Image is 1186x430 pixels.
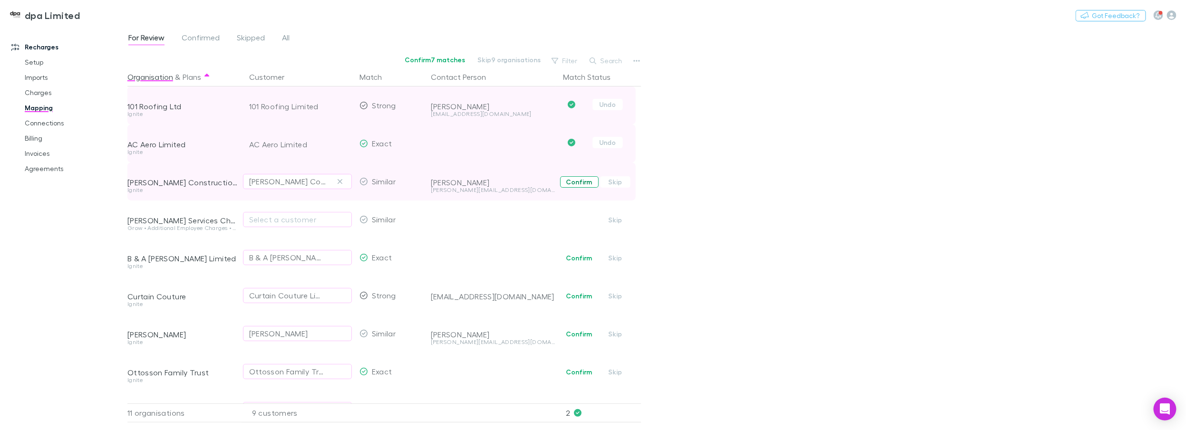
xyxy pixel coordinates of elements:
[183,67,201,86] button: Plans
[372,329,396,338] span: Similar
[560,252,599,264] button: Confirm
[560,328,599,340] button: Confirm
[127,140,238,149] div: AC Aero Limited
[243,174,352,189] button: [PERSON_NAME] Contruction Limited
[243,326,352,341] button: [PERSON_NAME]
[127,254,238,263] div: B & A [PERSON_NAME] Limited
[399,54,471,66] button: Confirm7 matches
[127,339,238,345] div: Ignite
[431,187,555,193] div: [PERSON_NAME][EMAIL_ADDRESS][DOMAIN_NAME]
[243,364,352,379] button: Ottosson Family Trust
[600,176,631,188] button: Skip
[249,366,327,377] div: Ottosson Family Trust
[249,176,327,187] div: [PERSON_NAME] Contruction Limited
[600,252,631,264] button: Skip
[372,177,396,186] span: Similar
[242,403,356,422] div: 9 customers
[585,55,628,67] button: Search
[431,102,555,111] div: [PERSON_NAME]
[431,178,555,187] div: [PERSON_NAME]
[127,187,238,193] div: Ignite
[249,67,296,86] button: Customer
[431,67,497,86] button: Contact Person
[128,33,165,45] span: For Review
[4,4,86,27] a: dpa Limited
[1076,10,1146,21] button: Got Feedback?
[127,216,238,225] div: [PERSON_NAME] Services Charitable Trust
[566,404,641,422] p: 2
[372,215,396,224] span: Similar
[600,290,631,302] button: Skip
[560,176,599,188] button: Confirm
[243,288,352,303] button: Curtain Couture Limited
[249,214,346,225] div: Select a customer
[127,377,238,383] div: Ignite
[15,100,132,115] a: Mapping
[249,87,352,125] div: 101 Roofing Limited
[15,161,132,176] a: Agreements
[372,139,392,148] span: Exact
[563,67,622,86] button: Match Status
[127,225,238,231] div: Grow • Additional Employee Charges • Additional Project Charges • Ultimate Price Plan
[249,125,352,163] div: AC Aero Limited
[243,250,352,265] button: B & A [PERSON_NAME] Limited
[360,67,393,86] button: Match
[372,291,396,300] span: Strong
[25,10,80,21] h3: dpa Limited
[431,111,555,117] div: [EMAIL_ADDRESS][DOMAIN_NAME]
[127,403,242,422] div: 11 organisations
[600,328,631,340] button: Skip
[372,253,392,262] span: Exact
[431,292,555,301] div: [EMAIL_ADDRESS][DOMAIN_NAME]
[15,70,132,85] a: Imports
[431,339,555,345] div: [PERSON_NAME][EMAIL_ADDRESS][DOMAIN_NAME]
[249,328,308,339] div: [PERSON_NAME]
[471,54,547,66] button: Skip9 organisations
[547,55,583,67] button: Filter
[127,368,238,377] div: Ottosson Family Trust
[127,330,238,339] div: [PERSON_NAME]
[600,366,631,378] button: Skip
[15,85,132,100] a: Charges
[249,252,327,263] div: B & A [PERSON_NAME] Limited
[593,137,623,148] button: Undo
[127,111,238,117] div: Ignite
[10,10,21,21] img: dpa Limited's Logo
[237,33,265,45] span: Skipped
[127,67,173,86] button: Organisation
[600,214,631,226] button: Skip
[127,149,238,155] div: Ignite
[15,115,132,131] a: Connections
[243,212,352,227] button: Select a customer
[127,178,238,187] div: [PERSON_NAME] Construction Limited t/a AK Construction
[282,33,290,45] span: All
[182,33,220,45] span: Confirmed
[127,263,238,269] div: Ignite
[127,102,238,111] div: 101 Roofing Ltd
[1154,398,1176,420] div: Open Intercom Messenger
[568,139,575,146] svg: Confirmed
[431,330,555,339] div: [PERSON_NAME]
[127,301,238,307] div: Ignite
[372,367,392,376] span: Exact
[15,146,132,161] a: Invoices
[127,292,238,301] div: Curtain Couture
[15,55,132,70] a: Setup
[249,290,327,301] div: Curtain Couture Limited
[593,99,623,110] button: Undo
[372,101,396,110] span: Strong
[568,101,575,108] svg: Confirmed
[127,67,238,86] div: &
[243,402,352,417] button: Select a customer
[560,290,599,302] button: Confirm
[15,131,132,146] a: Billing
[2,39,132,55] a: Recharges
[560,366,599,378] button: Confirm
